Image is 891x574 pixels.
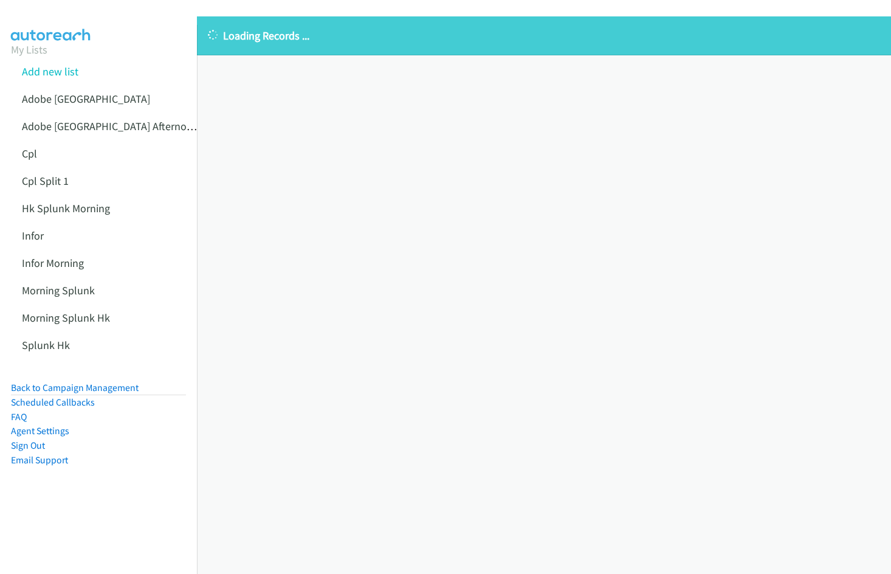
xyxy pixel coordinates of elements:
a: Sign Out [11,440,45,451]
a: Hk Splunk Morning [22,201,110,215]
a: Infor Morning [22,256,84,270]
p: Loading Records ... [208,27,880,44]
a: Agent Settings [11,425,69,437]
a: Morning Splunk [22,283,95,297]
a: Add new list [22,64,78,78]
a: Email Support [11,454,68,466]
a: FAQ [11,411,27,423]
a: Back to Campaign Management [11,382,139,393]
a: Splunk Hk [22,338,70,352]
a: Cpl [22,147,37,161]
a: My Lists [11,43,47,57]
a: Scheduled Callbacks [11,396,95,408]
a: Infor [22,229,44,243]
a: Cpl Split 1 [22,174,69,188]
a: Morning Splunk Hk [22,311,110,325]
a: Adobe [GEOGRAPHIC_DATA] Afternoon [22,119,199,133]
a: Adobe [GEOGRAPHIC_DATA] [22,92,150,106]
